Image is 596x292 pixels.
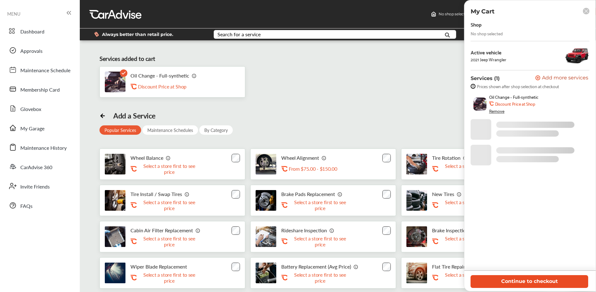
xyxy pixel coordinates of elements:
img: dollor_label_vector.a70140d1.svg [94,32,99,37]
img: info_icon_vector.svg [354,264,359,269]
div: Maintenance Schedules [142,125,198,135]
span: Maintenance Schedule [20,67,70,75]
img: new-tires-thumb.jpg [406,190,427,211]
img: tire-rotation-thumb.jpg [406,154,427,174]
div: Popular Services [99,125,141,135]
a: FAQs [6,197,74,214]
img: info-strock.ef5ea3fe.svg [471,84,476,89]
span: Always better than retail price. [102,32,173,37]
img: rideshare-visual-inspection-thumb.jpg [256,226,276,247]
p: Brake Pads Replacement [281,191,335,197]
p: Tire Rotation [432,155,461,161]
div: Add a Service [113,111,155,120]
div: 2021 Jeep Wrangler [471,57,506,62]
span: Dashboard [20,28,44,36]
p: Wheel Balance [130,155,163,161]
p: Oil Change - Full-synthetic [130,73,189,78]
p: Services (1) [471,75,500,81]
div: Search for a service [217,32,261,37]
p: Wiper Blade Replacement [130,264,187,269]
p: Select a store first to see price [440,272,502,284]
button: Continue to checkout [471,275,588,288]
img: oil-change-thumb.jpg [105,72,125,92]
img: wheel-alignment-thumb.jpg [256,154,276,174]
button: Add more services [535,75,588,81]
img: info_icon_vector.svg [192,73,197,78]
img: flat-tire-repair-thumb.jpg [406,263,427,283]
p: Tire Install / Swap Tires [130,191,182,197]
a: My Garage [6,120,74,136]
img: info_icon_vector.svg [463,155,468,160]
span: Glovebox [20,105,41,113]
div: No shop selected [471,31,503,36]
img: header-home-logo.8d720a4f.svg [431,12,436,17]
a: Dashboard [6,23,74,39]
div: Shop [471,20,481,28]
span: Maintenance History [20,144,67,152]
img: info_icon_vector.svg [185,192,190,197]
p: Select a store first to see price [138,272,201,284]
img: tire-wheel-balance-thumb.jpg [105,154,125,174]
p: Rideshare Inspection [281,227,327,233]
p: Select a store first to see price [440,235,502,247]
img: info_icon_vector.svg [196,228,201,233]
img: tire-install-swap-tires-thumb.jpg [105,190,125,211]
span: Approvals [20,47,43,55]
img: info_icon_vector.svg [322,155,327,160]
span: FAQs [20,202,33,210]
a: Membership Card [6,81,74,97]
img: battery-replacement-thumb.jpg [256,263,276,283]
p: Battery Replacement (Avg Price) [281,264,351,269]
span: My Garage [20,125,44,133]
p: From $75.00 - $150.00 [289,166,337,172]
p: Cabin Air Filter Replacement [130,227,193,233]
span: Add more services [542,75,588,81]
img: brake-inspection-thumb.jpg [406,226,427,247]
a: Approvals [6,42,74,58]
p: Select a store first to see price [138,163,201,175]
p: Select a store first to see price [138,235,201,247]
p: Select a store first to see price [440,163,502,175]
div: Remove [489,108,504,113]
p: Select a store first to see price [289,272,351,284]
div: By Category [199,125,233,135]
a: Add more services [535,75,589,81]
span: Prices shown after shop selection at checkout [477,84,559,89]
img: 13881_st0640_046.jpg [564,46,589,65]
p: Select a store first to see price [440,199,502,211]
a: Maintenance History [6,139,74,155]
span: CarAdvise 360 [20,164,52,172]
img: info_icon_vector.svg [457,192,462,197]
span: Invite Friends [20,183,50,191]
span: No shop selected [439,12,470,17]
img: brake-pads-replacement-thumb.jpg [256,190,276,211]
img: thumb_Wipers.jpg [105,263,125,283]
p: Wheel Alignment [281,155,319,161]
a: Maintenance Schedule [6,62,74,78]
img: cabin-air-filter-replacement-thumb.jpg [105,226,125,247]
img: info_icon_vector.svg [329,228,334,233]
p: New Tires [432,191,454,197]
div: Services added to cart [99,54,155,63]
img: oil-change-thumb.jpg [473,98,486,111]
img: info_icon_vector.svg [338,192,343,197]
span: MENU [7,11,20,16]
a: CarAdvise 360 [6,159,74,175]
p: My Cart [471,8,494,15]
p: Brake Inspection [432,227,469,233]
b: Discount Price at Shop [495,101,535,106]
p: Select a store first to see price [289,199,351,211]
img: info_icon_vector.svg [166,155,171,160]
div: Active vehicle [471,49,506,55]
p: Select a store first to see price [289,235,351,247]
a: Invite Friends [6,178,74,194]
p: Select a store first to see price [138,199,201,211]
a: Glovebox [6,100,74,117]
span: Membership Card [20,86,60,94]
div: Discount Price at Shop [138,83,201,89]
span: Oil Change - Full-synthetic [489,94,538,99]
p: Flat Tire Repair [432,264,465,269]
